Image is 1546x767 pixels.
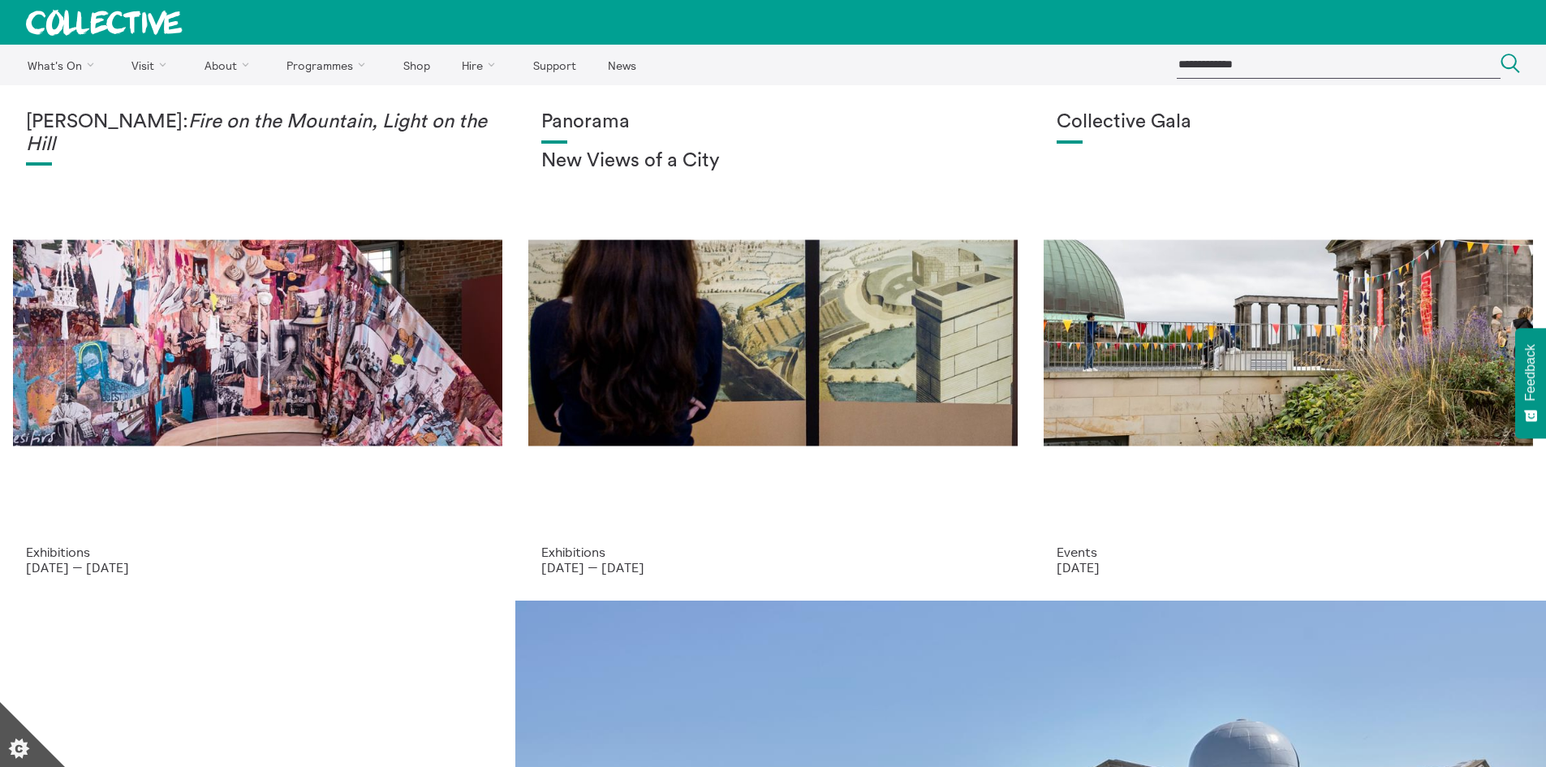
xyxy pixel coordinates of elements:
a: About [190,45,269,85]
a: Collective Gala 2023. Image credit Sally Jubb. Collective Gala Events [DATE] [1031,85,1546,601]
p: Events [1057,545,1520,559]
em: Fire on the Mountain, Light on the Hill [26,112,487,154]
h1: Panorama [541,111,1005,134]
h1: Collective Gala [1057,111,1520,134]
a: News [593,45,650,85]
p: Exhibitions [541,545,1005,559]
h2: New Views of a City [541,150,1005,173]
p: [DATE] — [DATE] [26,560,489,575]
a: Shop [389,45,444,85]
a: Collective Panorama June 2025 small file 8 Panorama New Views of a City Exhibitions [DATE] — [DATE] [515,85,1031,601]
a: Visit [118,45,187,85]
p: [DATE] — [DATE] [541,560,1005,575]
a: What's On [13,45,114,85]
a: Support [519,45,590,85]
a: Programmes [273,45,386,85]
p: Exhibitions [26,545,489,559]
a: Hire [448,45,516,85]
span: Feedback [1523,344,1538,401]
button: Feedback - Show survey [1515,328,1546,438]
h1: [PERSON_NAME]: [26,111,489,156]
p: [DATE] [1057,560,1520,575]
